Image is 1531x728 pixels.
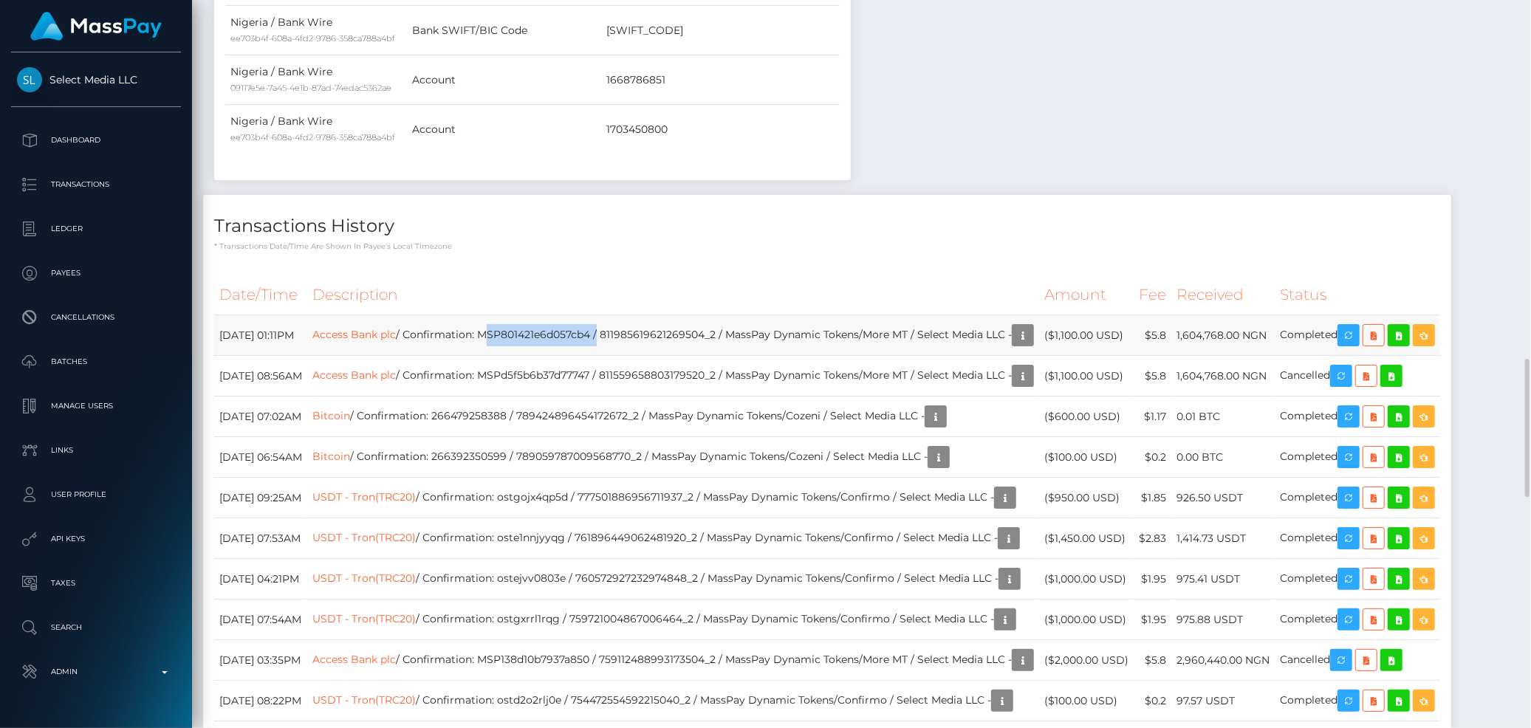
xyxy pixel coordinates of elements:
[407,6,601,55] td: Bank SWIFT/BIC Code
[601,105,839,154] td: 1703450800
[1039,396,1134,437] td: ($600.00 USD)
[17,129,175,151] p: Dashboard
[312,490,416,504] a: USDT - Tron(TRC20)
[1171,275,1275,315] th: Received
[1039,681,1134,721] td: ($100.00 USD)
[17,306,175,329] p: Cancellations
[17,395,175,417] p: Manage Users
[1039,437,1134,478] td: ($100.00 USD)
[1275,518,1440,559] td: Completed
[601,55,839,105] td: 1668786851
[1134,681,1171,721] td: $0.2
[1171,681,1275,721] td: 97.57 USDT
[307,315,1039,356] td: / Confirmation: MSP801421e6d057cb4 / 811985619621269504_2 / MassPay Dynamic Tokens/More MT / Sele...
[214,640,307,681] td: [DATE] 03:35PM
[307,640,1039,681] td: / Confirmation: MSP138d10b7937a850 / 759112488993173504_2 / MassPay Dynamic Tokens/More MT / Sele...
[312,571,416,585] a: USDT - Tron(TRC20)
[17,262,175,284] p: Payees
[214,559,307,600] td: [DATE] 04:21PM
[11,343,181,380] a: Batches
[214,478,307,518] td: [DATE] 09:25AM
[11,299,181,336] a: Cancellations
[214,600,307,640] td: [DATE] 07:54AM
[11,388,181,425] a: Manage Users
[1275,315,1440,356] td: Completed
[1134,559,1171,600] td: $1.95
[230,132,395,142] small: ee703b4f-608a-4fd2-9786-358ca788a4bf
[17,661,175,683] p: Admin
[307,559,1039,600] td: / Confirmation: ostejvv0803e / 760572927232974848_2 / MassPay Dynamic Tokens/Confirmo / Select Me...
[312,368,396,382] a: Access Bank plc
[1134,640,1171,681] td: $5.8
[1039,356,1134,396] td: ($1,100.00 USD)
[17,218,175,240] p: Ledger
[225,105,407,154] td: Nigeria / Bank Wire
[11,653,181,690] a: Admin
[17,572,175,594] p: Taxes
[11,73,181,86] span: Select Media LLC
[1275,356,1440,396] td: Cancelled
[601,6,839,55] td: [SWIFT_CODE]
[11,609,181,646] a: Search
[11,122,181,159] a: Dashboard
[1171,437,1275,478] td: 0.00 BTC
[307,396,1039,437] td: / Confirmation: 266479258388 / 789424896454172672_2 / MassPay Dynamic Tokens/Cozeni / Select Medi...
[1134,275,1171,315] th: Fee
[11,255,181,292] a: Payees
[17,484,175,506] p: User Profile
[1171,478,1275,518] td: 926.50 USDT
[214,241,1440,252] p: * Transactions date/time are shown in payee's local timezone
[1134,437,1171,478] td: $0.2
[214,437,307,478] td: [DATE] 06:54AM
[214,275,307,315] th: Date/Time
[1171,640,1275,681] td: 2,960,440.00 NGN
[11,166,181,203] a: Transactions
[307,518,1039,559] td: / Confirmation: oste1nnjyyqg / 761896449062481920_2 / MassPay Dynamic Tokens/Confirmo / Select Me...
[1171,396,1275,437] td: 0.01 BTC
[307,478,1039,518] td: / Confirmation: ostgojx4qp5d / 777501886956711937_2 / MassPay Dynamic Tokens/Confirmo / Select Me...
[1171,600,1275,640] td: 975.88 USDT
[214,315,307,356] td: [DATE] 01:11PM
[1039,600,1134,640] td: ($1,000.00 USD)
[312,409,350,422] a: Bitcoin
[11,432,181,469] a: Links
[1039,518,1134,559] td: ($1,450.00 USD)
[214,356,307,396] td: [DATE] 08:56AM
[1039,559,1134,600] td: ($1,000.00 USD)
[312,612,416,625] a: USDT - Tron(TRC20)
[307,681,1039,721] td: / Confirmation: ostd2o2rlj0e / 754472554592215040_2 / MassPay Dynamic Tokens/Confirmo / Select Me...
[1275,437,1440,478] td: Completed
[11,476,181,513] a: User Profile
[312,693,416,707] a: USDT - Tron(TRC20)
[1275,275,1440,315] th: Status
[312,450,350,463] a: Bitcoin
[17,439,175,461] p: Links
[307,356,1039,396] td: / Confirmation: MSPd5f5b6b37d77747 / 811559658803179520_2 / MassPay Dynamic Tokens/More MT / Sele...
[1275,600,1440,640] td: Completed
[225,6,407,55] td: Nigeria / Bank Wire
[214,396,307,437] td: [DATE] 07:02AM
[214,213,1440,239] h4: Transactions History
[230,83,391,93] small: 09117e5e-7a45-4e1b-87ad-74edac5362ae
[1171,356,1275,396] td: 1,604,768.00 NGN
[230,33,395,44] small: ee703b4f-608a-4fd2-9786-358ca788a4bf
[1039,478,1134,518] td: ($950.00 USD)
[407,55,601,105] td: Account
[11,210,181,247] a: Ledger
[1275,559,1440,600] td: Completed
[1134,396,1171,437] td: $1.17
[17,528,175,550] p: API Keys
[17,617,175,639] p: Search
[1275,640,1440,681] td: Cancelled
[1039,315,1134,356] td: ($1,100.00 USD)
[1134,600,1171,640] td: $1.95
[30,12,162,41] img: MassPay Logo
[214,518,307,559] td: [DATE] 07:53AM
[1039,640,1134,681] td: ($2,000.00 USD)
[312,653,396,666] a: Access Bank plc
[17,174,175,196] p: Transactions
[1039,275,1134,315] th: Amount
[1171,518,1275,559] td: 1,414.73 USDT
[1275,396,1440,437] td: Completed
[307,600,1039,640] td: / Confirmation: ostgxrrl1rqg / 759721004867006464_2 / MassPay Dynamic Tokens/Confirmo / Select Me...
